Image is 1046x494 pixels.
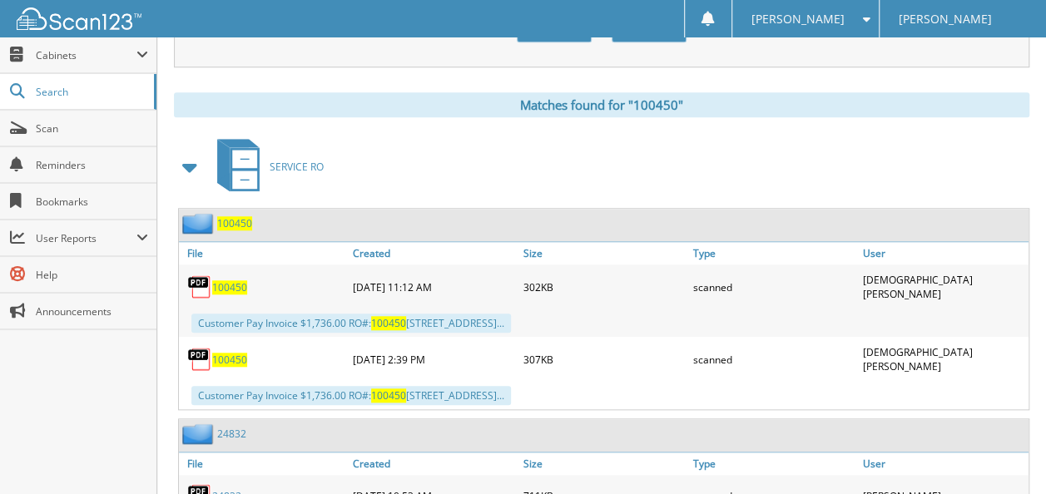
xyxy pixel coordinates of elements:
img: scan123-logo-white.svg [17,7,141,30]
span: Help [36,268,148,282]
a: SERVICE RO [207,134,324,200]
div: 307KB [518,341,688,378]
span: Scan [36,121,148,136]
a: Size [518,242,688,264]
span: [PERSON_NAME] [899,14,992,24]
span: SERVICE RO [270,160,324,174]
a: Type [689,452,859,475]
a: 24832 [217,427,246,441]
span: Reminders [36,158,148,172]
img: folder2.png [182,423,217,444]
span: 100450 [371,388,406,403]
div: scanned [689,341,859,378]
span: Announcements [36,304,148,319]
img: PDF.png [187,347,212,372]
iframe: Chat Widget [963,414,1046,494]
a: Created [349,452,518,475]
a: User [859,242,1029,264]
a: Type [689,242,859,264]
a: User [859,452,1029,475]
a: 100450 [217,216,252,230]
img: folder2.png [182,213,217,234]
div: [DATE] 2:39 PM [349,341,518,378]
div: [DATE] 11:12 AM [349,269,518,305]
div: 302KB [518,269,688,305]
a: 100450 [212,280,247,294]
div: [DEMOGRAPHIC_DATA][PERSON_NAME] [859,269,1029,305]
div: [DEMOGRAPHIC_DATA][PERSON_NAME] [859,341,1029,378]
span: Cabinets [36,48,136,62]
a: Size [518,452,688,475]
a: 100450 [212,353,247,367]
div: Customer Pay Invoice $1,736.00 RO#: [STREET_ADDRESS]... [191,314,511,333]
div: Matches found for "100450" [174,92,1029,117]
span: Bookmarks [36,195,148,209]
span: User Reports [36,231,136,245]
div: Customer Pay Invoice $1,736.00 RO#: [STREET_ADDRESS]... [191,386,511,405]
img: PDF.png [187,274,212,299]
span: 100450 [371,316,406,330]
a: File [179,452,349,475]
a: File [179,242,349,264]
div: scanned [689,269,859,305]
a: Created [349,242,518,264]
span: [PERSON_NAME] [751,14,844,24]
span: Search [36,85,146,99]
